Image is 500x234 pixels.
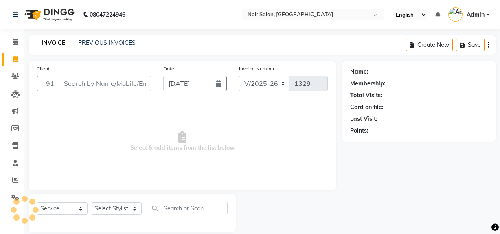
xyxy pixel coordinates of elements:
input: Search by Name/Mobile/Email/Code [59,76,151,91]
span: Admin [467,11,485,19]
div: Card on file: [350,103,384,112]
b: 08047224946 [90,3,125,26]
div: Points: [350,127,368,135]
button: Create New [406,39,453,51]
span: Select & add items from the list below [37,101,328,182]
label: Client [37,65,50,72]
label: Date [163,65,174,72]
input: Search or Scan [148,202,228,214]
a: INVOICE [38,36,68,50]
img: logo [21,3,77,26]
div: Name: [350,68,368,76]
button: Save [456,39,485,51]
a: PREVIOUS INVOICES [78,39,136,46]
label: Invoice Number [239,65,274,72]
img: Admin [448,7,463,22]
div: Membership: [350,79,386,88]
div: Last Visit: [350,115,377,123]
div: Total Visits: [350,91,382,100]
button: +91 [37,76,59,91]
